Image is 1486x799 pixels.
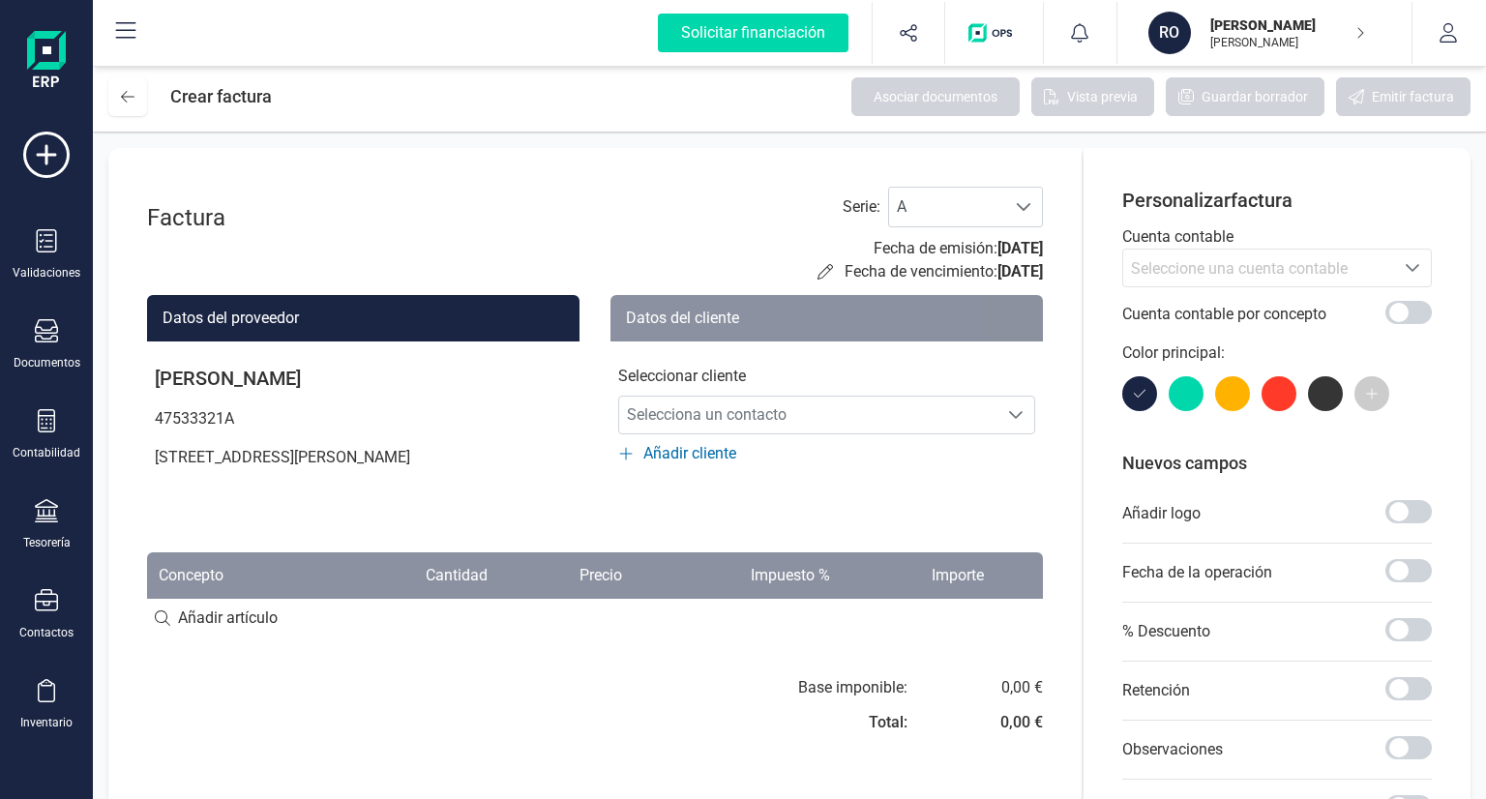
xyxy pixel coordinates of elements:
[968,23,1020,43] img: Logo de OPS
[618,365,1035,388] p: Seleccionar cliente
[1000,711,1043,734] div: 0,00 €
[1166,77,1324,116] button: Guardar borrador
[842,552,996,599] th: Importe
[1122,187,1432,214] p: Personalizar factura
[874,237,1043,260] p: Fecha de emisión:
[869,711,907,734] div: Total:
[170,77,272,116] div: Crear factura
[845,260,1043,283] p: Fecha de vencimiento:
[23,535,71,550] div: Tesorería
[147,552,326,599] th: Concepto
[889,188,1005,226] span: A
[1122,225,1432,249] p: Cuenta contable
[643,442,736,465] span: Añadir cliente
[147,295,580,341] div: Datos del proveedor
[1000,676,1043,699] div: 0,00 €
[20,715,73,730] div: Inventario
[1336,77,1471,116] button: Emitir factura
[1141,2,1388,64] button: RO[PERSON_NAME][PERSON_NAME]
[957,2,1031,64] button: Logo de OPS
[843,195,880,219] label: Serie :
[1122,620,1210,643] p: % Descuento
[147,438,580,477] p: [STREET_ADDRESS][PERSON_NAME]
[326,552,499,599] th: Cantidad
[1122,450,1432,477] p: Nuevos campos
[1031,77,1154,116] button: Vista previa
[619,396,997,434] span: Selecciona un contacto
[1148,12,1191,54] div: RO
[1122,303,1326,326] p: Cuenta contable por concepto
[14,355,80,370] div: Documentos
[851,77,1020,116] button: Asociar documentos
[13,445,80,460] div: Contabilidad
[798,676,907,699] div: Base imponible:
[658,14,848,52] div: Solicitar financiación
[27,31,66,93] img: Logo Finanedi
[499,552,633,599] th: Precio
[13,265,80,281] div: Validaciones
[1122,341,1432,365] p: Color principal:
[610,295,1043,341] div: Datos del cliente
[1394,250,1431,286] div: Seleccione una cuenta
[1122,502,1201,525] p: Añadir logo
[1210,35,1365,50] p: [PERSON_NAME]
[147,357,580,399] p: [PERSON_NAME]
[997,262,1043,281] span: [DATE]
[997,407,1034,423] div: Selecciona un contacto
[635,2,872,64] button: Solicitar financiación
[1122,738,1223,761] p: Observaciones
[19,625,74,640] div: Contactos
[634,552,843,599] th: Impuesto %
[1122,561,1272,584] p: Fecha de la operación
[147,399,580,438] p: 47533321A
[1131,259,1348,278] span: Seleccione una cuenta contable
[1210,15,1365,35] p: [PERSON_NAME]
[1122,679,1190,702] p: Retención
[997,239,1043,257] span: [DATE]
[147,202,302,233] div: Factura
